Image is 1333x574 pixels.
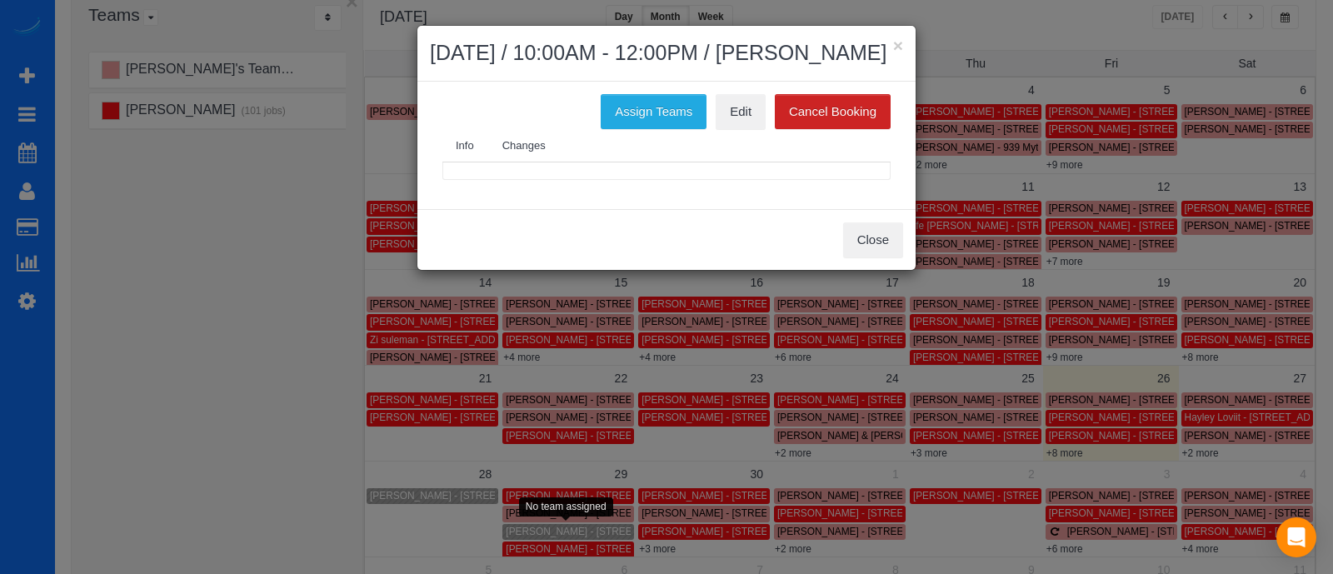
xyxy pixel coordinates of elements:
button: Close [843,222,903,257]
span: Changes [502,139,546,152]
button: Cancel Booking [775,94,891,129]
button: Assign Teams [601,94,706,129]
a: Info [442,129,487,163]
h2: [DATE] / 10:00AM - 12:00PM / [PERSON_NAME] [430,38,903,68]
span: Info [456,139,474,152]
div: No team assigned [519,497,613,517]
button: × [893,37,903,54]
a: Changes [489,129,559,163]
a: Edit [716,94,766,129]
div: Open Intercom Messenger [1276,517,1316,557]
